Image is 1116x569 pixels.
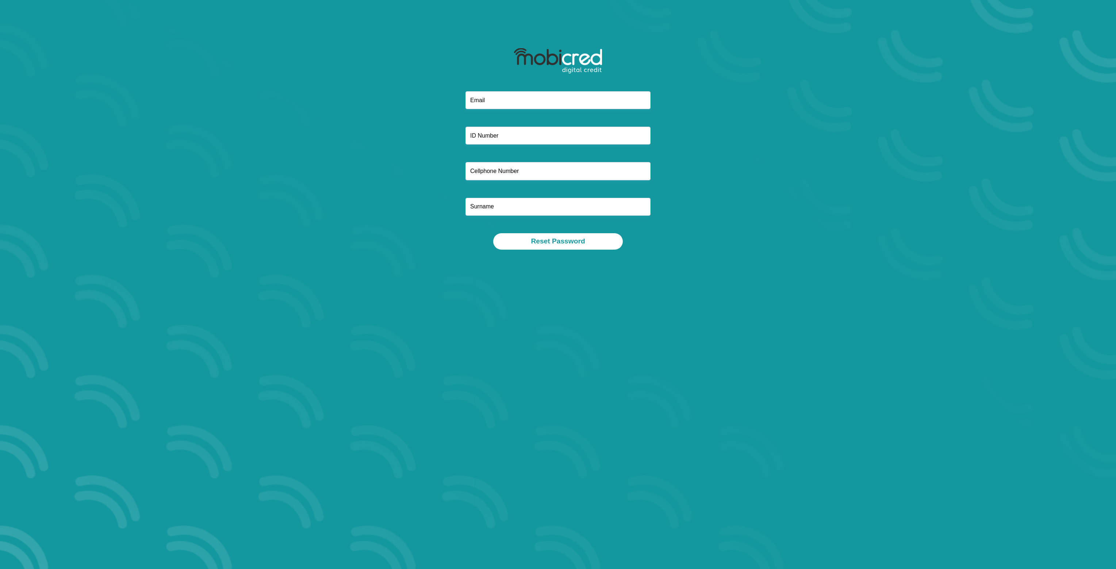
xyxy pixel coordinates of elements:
input: Cellphone Number [465,162,651,180]
input: ID Number [465,127,651,145]
input: Surname [465,198,651,216]
input: Email [465,91,651,109]
button: Reset Password [493,233,622,250]
img: mobicred logo [514,48,602,74]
